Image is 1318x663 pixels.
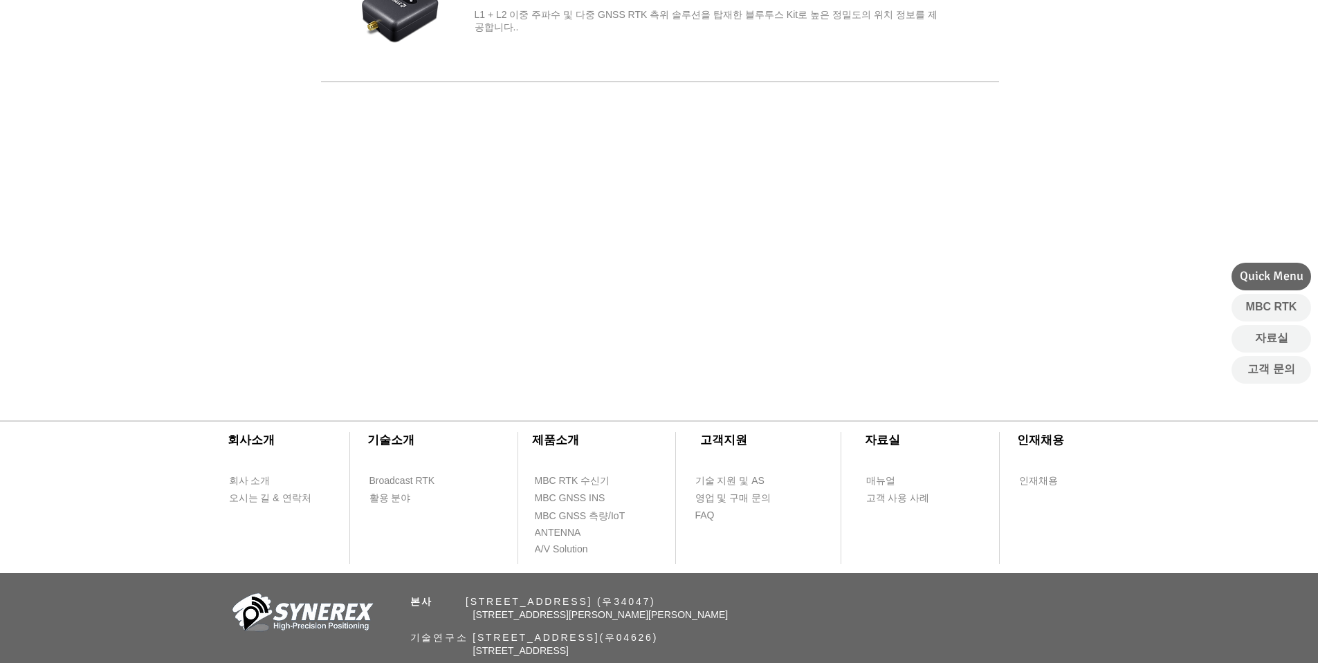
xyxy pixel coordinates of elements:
[866,489,945,507] a: 고객 사용 사례
[534,541,614,558] a: A/V Solution
[535,492,605,505] span: MBC GNSS INS
[225,592,377,637] img: 회사_로고-removebg-preview.png
[535,474,610,488] span: MBC RTK 수신기
[410,596,434,607] span: 본사
[534,489,621,507] a: MBC GNSS INS
[1018,472,1084,489] a: 인재채용
[229,492,311,505] span: 오시는 길 & 연락처
[866,492,930,505] span: 고객 사용 사례
[535,543,588,557] span: A/V Solution
[695,474,765,488] span: 기술 지원 및 AS
[410,596,656,607] span: ​ [STREET_ADDRESS] (우34047)
[866,472,945,489] a: 매뉴얼
[1062,227,1318,663] iframe: Wix Chat
[695,472,798,489] a: 기술 지원 및 AS
[1017,433,1064,447] span: ​인재채용
[695,489,774,507] a: 영업 및 구매 문의
[535,510,625,523] span: MBC GNSS 측량/IoT
[865,433,900,447] span: ​자료실
[369,492,411,505] span: 활용 분야
[369,472,448,489] a: Broadcast RTK
[367,433,414,447] span: ​기술소개
[695,492,771,505] span: 영업 및 구매 문의
[410,632,659,643] span: 기술연구소 [STREET_ADDRESS](우04626)
[369,474,435,488] span: Broadcast RTK
[700,433,747,447] span: ​고객지원
[228,433,275,447] span: ​회사소개
[229,474,271,488] span: 회사 소개
[369,489,448,507] a: 활용 분야
[1019,474,1058,488] span: 인재채용
[535,526,581,540] span: ANTENNA
[695,509,715,523] span: FAQ
[534,507,655,525] a: MBC GNSS 측량/IoT
[532,433,579,447] span: ​제품소개
[534,472,638,489] a: MBC RTK 수신기
[473,609,729,620] span: [STREET_ADDRESS][PERSON_NAME][PERSON_NAME]
[228,472,308,489] a: 회사 소개
[534,524,614,541] a: ANTENNA
[695,507,774,524] a: FAQ
[228,489,322,507] a: 오시는 길 & 연락처
[866,474,895,488] span: 매뉴얼
[473,645,569,656] span: [STREET_ADDRESS]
